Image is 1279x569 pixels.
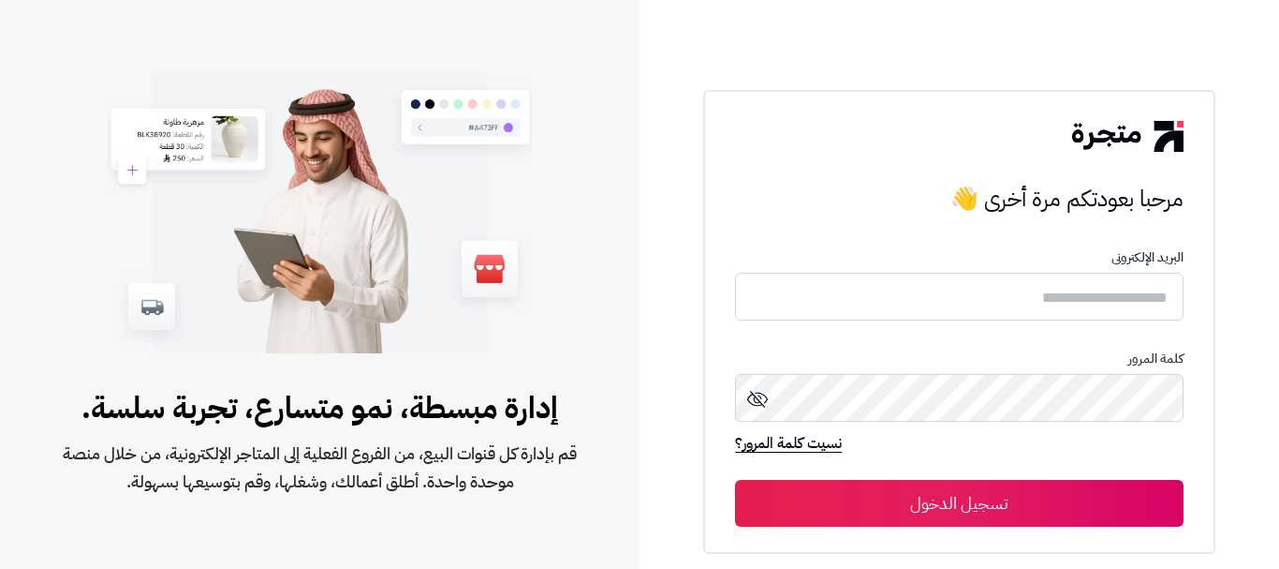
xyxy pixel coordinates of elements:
[735,480,1183,527] button: تسجيل الدخول
[735,432,842,458] a: نسيت كلمة المرور؟
[60,385,580,430] span: إدارة مبسطة، نمو متسارع، تجربة سلسة.
[1072,121,1183,151] img: logo-2.png
[735,352,1183,367] p: كلمة المرور
[735,250,1183,265] p: البريد الإلكترونى
[60,440,580,496] span: قم بإدارة كل قنوات البيع، من الفروع الفعلية إلى المتاجر الإلكترونية، من خلال منصة موحدة واحدة. أط...
[735,180,1183,217] h3: مرحبا بعودتكم مرة أخرى 👋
